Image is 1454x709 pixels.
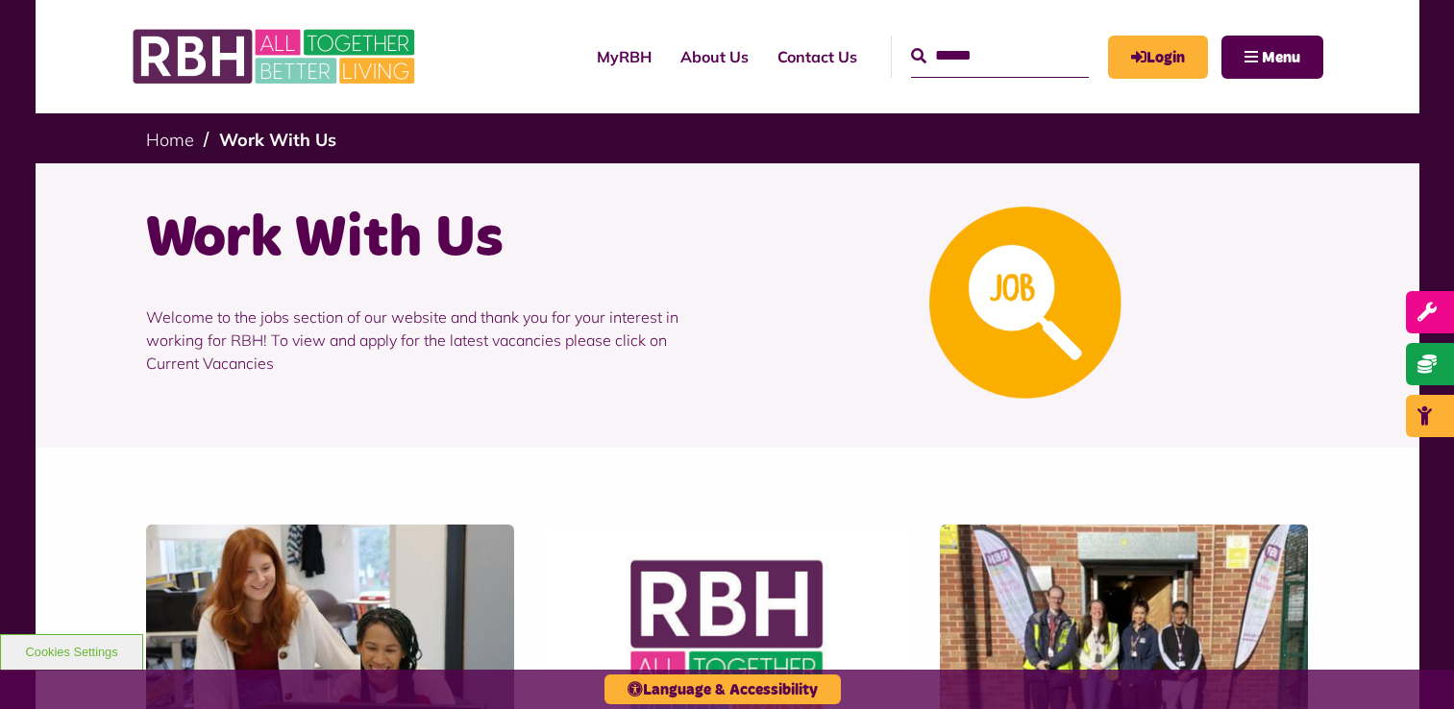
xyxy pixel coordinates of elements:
[146,277,713,403] p: Welcome to the jobs section of our website and thank you for your interest in working for RBH! To...
[929,207,1121,399] img: Looking For A Job
[132,19,420,94] img: RBH
[219,129,336,151] a: Work With Us
[763,31,872,83] a: Contact Us
[1368,623,1454,709] iframe: Netcall Web Assistant for live chat
[146,202,713,277] h1: Work With Us
[1262,50,1300,65] span: Menu
[1108,36,1208,79] a: MyRBH
[146,129,194,151] a: Home
[666,31,763,83] a: About Us
[582,31,666,83] a: MyRBH
[1221,36,1323,79] button: Navigation
[604,674,841,704] button: Language & Accessibility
